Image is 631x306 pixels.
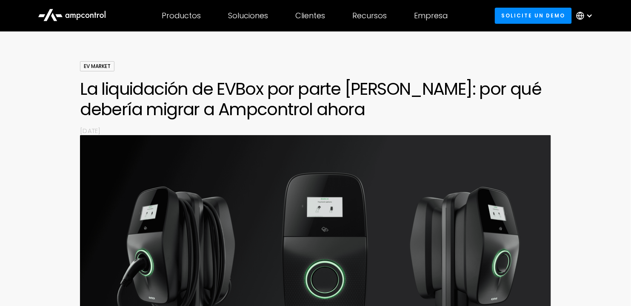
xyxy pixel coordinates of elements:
[162,11,201,20] div: Productos
[352,11,387,20] div: Recursos
[495,8,572,23] a: Solicite un demo
[80,126,551,135] p: [DATE]
[228,11,268,20] div: Soluciones
[80,79,551,119] h1: La liquidación de EVBox por parte [PERSON_NAME]: por qué debería migrar a Ampcontrol ahora
[295,11,325,20] div: Clientes
[414,11,448,20] div: Empresa
[80,61,114,71] div: EV Market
